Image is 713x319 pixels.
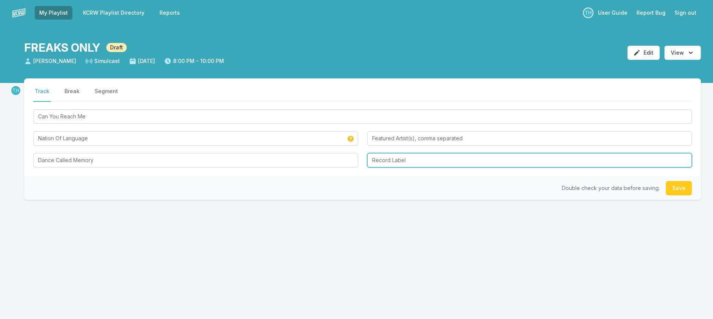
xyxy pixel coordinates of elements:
[11,85,21,96] p: Travis Holcombe
[666,181,692,195] button: Save
[632,6,670,20] a: Report Bug
[664,46,701,60] button: Open options
[562,185,660,191] span: Double check your data before saving.
[593,6,632,20] a: User Guide
[367,153,692,167] input: Record Label
[33,87,51,102] button: Track
[93,87,120,102] button: Segment
[155,6,184,20] a: Reports
[85,57,120,65] span: Simulcast
[164,57,224,65] span: 8:00 PM - 10:00 PM
[33,109,692,124] input: Track Title
[33,131,358,146] input: Artist
[33,153,358,167] input: Album Title
[63,87,81,102] button: Break
[24,57,76,65] span: [PERSON_NAME]
[12,6,26,20] img: logo-white-87cec1fa9cbef997252546196dc51331.png
[106,43,127,52] span: Draft
[24,41,100,54] h1: FREAKS ONLY
[35,6,72,20] a: My Playlist
[367,131,692,146] input: Featured Artist(s), comma separated
[583,8,593,18] p: Travis Holcombe
[78,6,149,20] a: KCRW Playlist Directory
[670,6,701,20] button: Sign out
[627,46,660,60] button: Edit
[129,57,155,65] span: [DATE]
